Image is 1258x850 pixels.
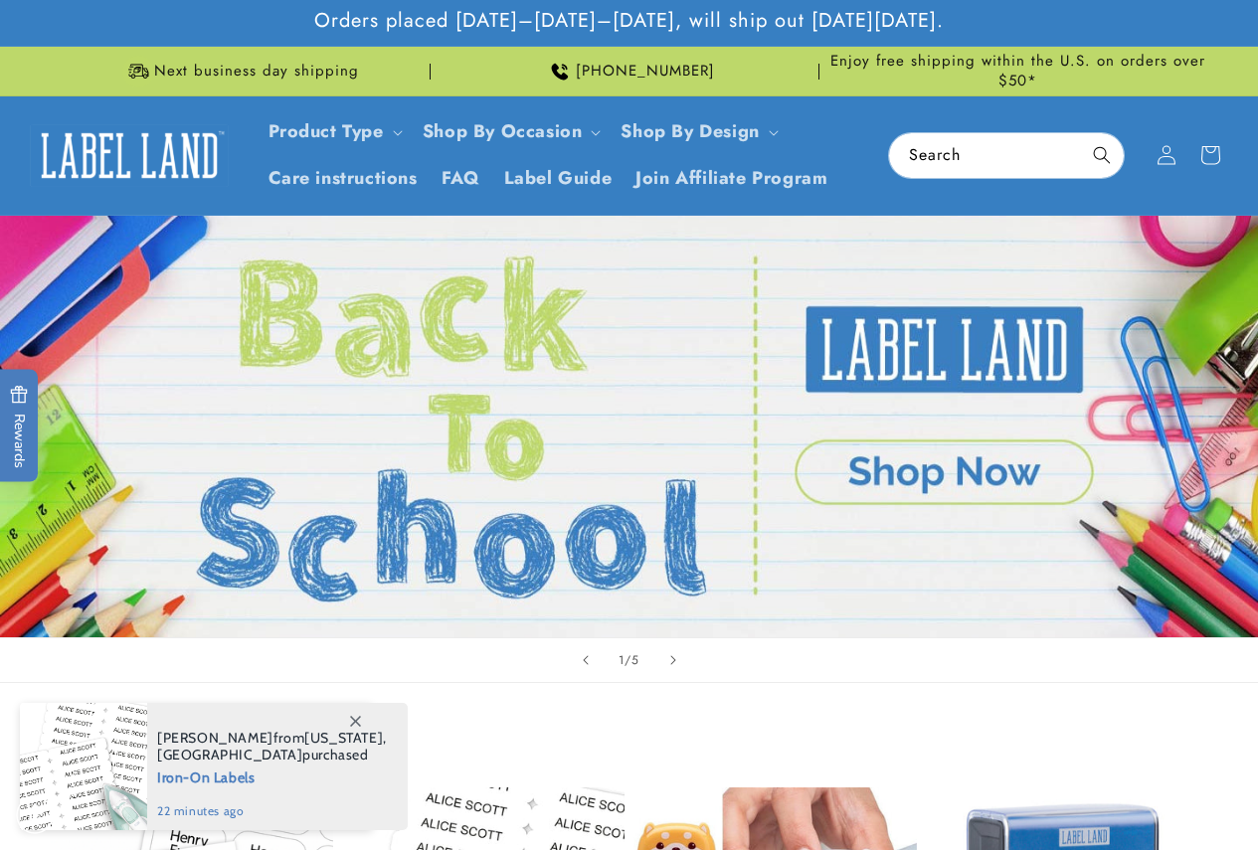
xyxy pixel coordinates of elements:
[411,108,610,155] summary: Shop By Occasion
[827,52,1208,90] span: Enjoy free shipping within the U.S. on orders over $50*
[635,167,827,190] span: Join Affiliate Program
[269,118,384,144] a: Product Type
[442,167,480,190] span: FAQ
[304,729,383,747] span: [US_STATE]
[10,385,29,467] span: Rewards
[269,167,418,190] span: Care instructions
[50,727,1208,758] h2: Best sellers
[157,729,273,747] span: [PERSON_NAME]
[504,167,613,190] span: Label Guide
[50,47,431,95] div: Announcement
[257,155,430,202] a: Care instructions
[1080,133,1124,177] button: Search
[624,155,839,202] a: Join Affiliate Program
[631,650,639,670] span: 5
[827,47,1208,95] div: Announcement
[423,120,583,143] span: Shop By Occasion
[576,62,715,82] span: [PHONE_NUMBER]
[621,118,759,144] a: Shop By Design
[157,746,302,764] span: [GEOGRAPHIC_DATA]
[30,124,229,186] img: Label Land
[157,730,387,764] span: from , purchased
[430,155,492,202] a: FAQ
[314,8,944,34] span: Orders placed [DATE]–[DATE]–[DATE], will ship out [DATE][DATE].
[257,108,411,155] summary: Product Type
[154,62,359,82] span: Next business day shipping
[439,47,819,95] div: Announcement
[625,650,631,670] span: /
[492,155,625,202] a: Label Guide
[651,638,695,682] button: Next slide
[619,650,625,670] span: 1
[23,117,237,194] a: Label Land
[564,638,608,682] button: Previous slide
[609,108,786,155] summary: Shop By Design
